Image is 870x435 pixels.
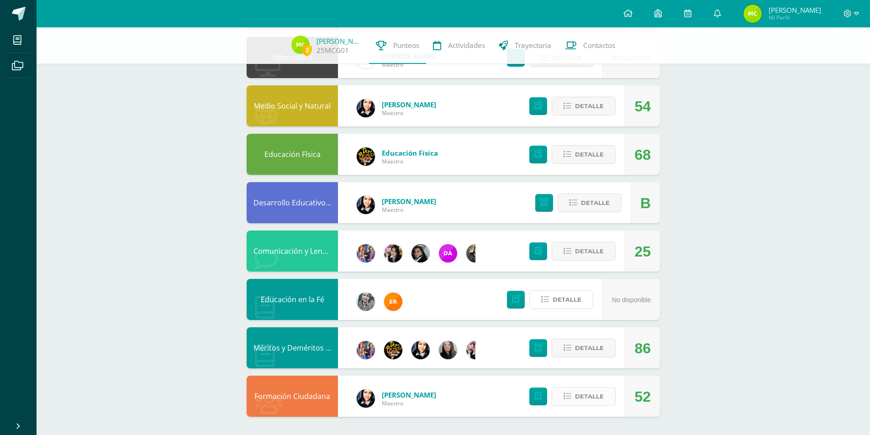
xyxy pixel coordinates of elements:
img: cc8623acd3032f6c49e2e6b2d430f85e.png [743,5,762,23]
a: Trayectoria [492,27,558,64]
img: 1ddc13d9596fa47974de451e3873c180.png [357,389,375,408]
div: 68 [634,134,651,175]
img: 282f7266d1216b456af8b3d5ef4bcc50.png [466,341,485,359]
button: Detalle [558,194,622,212]
span: Maestro [382,206,436,214]
img: cba4c69ace659ae4cf02a5761d9a2473.png [357,293,375,311]
span: Actividades [448,41,485,50]
img: 890e40971ad6f46e050b48f7f5834b7c.png [384,293,402,311]
span: [PERSON_NAME] [382,100,436,109]
span: [PERSON_NAME] [382,197,436,206]
img: f727c7009b8e908c37d274233f9e6ae1.png [466,244,485,262]
a: 25MCG01 [316,46,349,55]
button: Detalle [552,97,616,115]
span: Maestro [382,157,438,165]
a: Punteos [369,27,426,64]
div: 54 [634,86,651,127]
div: Formación Ciudadana [247,376,338,417]
div: 86 [634,328,651,369]
a: Actividades [426,27,492,64]
img: eda3c0d1caa5ac1a520cf0290d7c6ae4.png [384,341,402,359]
div: Méritos y Deméritos 1ro. Primaria ¨A¨ [247,327,338,368]
span: Detalle [575,388,604,405]
button: Detalle [552,339,616,357]
span: Trayectoria [515,41,551,50]
div: Educación Física [247,134,338,175]
img: 6a84ab61b079ace3b413ff007bfae7b4.png [439,341,457,359]
img: cc8623acd3032f6c49e2e6b2d430f85e.png [291,36,310,54]
span: Detalle [553,291,581,308]
span: Detalle [575,243,604,260]
div: Desarrollo Educativo y Proyecto de Vida [247,182,338,223]
span: Detalle [575,146,604,163]
span: Detalle [581,194,610,211]
button: Detalle [529,290,593,309]
a: [PERSON_NAME] [316,37,362,46]
div: Educación en la Fé [247,279,338,320]
img: 1ddc13d9596fa47974de451e3873c180.png [357,196,375,214]
div: B [640,183,651,224]
span: Educación Física [382,148,438,157]
img: eda3c0d1caa5ac1a520cf0290d7c6ae4.png [357,147,375,166]
div: 52 [634,376,651,417]
img: 3f4c0a665c62760dc8d25f6423ebedea.png [357,244,375,262]
div: Comunicación y Lenguaje L.3 (Inglés y Laboratorio) [247,231,338,272]
img: 7bd163c6daa573cac875167af135d202.png [411,244,430,262]
img: 3f4c0a665c62760dc8d25f6423ebedea.png [357,341,375,359]
span: [PERSON_NAME] [382,390,436,399]
span: Contactos [583,41,615,50]
span: [PERSON_NAME] [769,5,821,15]
span: Detalle [575,98,604,115]
img: 20293396c123fa1d0be50d4fd90c658f.png [439,244,457,262]
span: Maestro [382,109,436,117]
button: Detalle [552,387,616,406]
span: Maestro [382,61,436,68]
img: 1ddc13d9596fa47974de451e3873c180.png [411,341,430,359]
button: Detalle [552,242,616,261]
img: 282f7266d1216b456af8b3d5ef4bcc50.png [384,244,402,262]
span: Mi Perfil [769,14,821,21]
button: Detalle [552,145,616,164]
span: Punteos [393,41,419,50]
div: Medio Social y Natural [247,85,338,126]
a: Contactos [558,27,622,64]
span: Maestro [382,399,436,407]
span: No disponible [612,296,651,304]
span: Detalle [575,340,604,356]
div: 25 [634,231,651,272]
span: 2 [302,44,312,56]
img: 1ddc13d9596fa47974de451e3873c180.png [357,99,375,117]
